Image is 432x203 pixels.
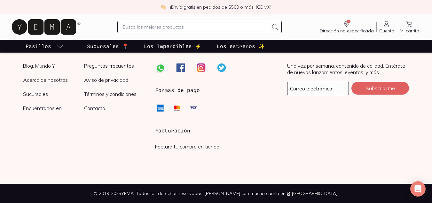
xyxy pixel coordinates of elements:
a: Encuéntranos en [23,105,84,111]
a: Cuenta [377,20,397,34]
span: [PERSON_NAME] con mucho cariño en [GEOGRAPHIC_DATA]. [205,190,338,196]
input: Busca los mejores productos [123,23,269,31]
a: Términos y condiciones [84,91,145,97]
h3: Formas de pago [155,86,200,94]
a: Los estrenos ✨ [216,40,266,53]
a: Acerca de nosotros [23,77,84,83]
img: check [161,4,166,10]
span: Cuenta [379,28,394,34]
a: Mi carrito [397,20,422,34]
a: Dirección no especificada [317,20,376,34]
a: Los Imperdibles ⚡️ [143,40,203,53]
a: pasillo-todos-link [24,40,65,53]
button: Subscribirme [351,82,409,95]
a: Contacto [84,105,145,111]
p: Los estrenos ✨ [217,42,265,50]
div: Open Intercom Messenger [410,181,426,197]
a: Blog: Mundo Y [23,63,84,69]
p: Una vez por semana, contenido de calidad. Entérate de nuevos lanzamientos, eventos, y más. [287,63,409,75]
span: Dirección no especificada [320,28,374,34]
a: Sucursales [23,91,84,97]
span: Mi carrito [400,28,419,34]
p: Los Imperdibles ⚡️ [144,42,201,50]
p: Sucursales 📍 [87,42,129,50]
p: ¡Envío gratis en pedidos de $500 o más! (CDMX) [170,4,271,10]
p: Pasillos [26,42,51,50]
a: Aviso de privacidad [84,77,145,83]
h3: Facturación [155,127,277,134]
a: Factura tu compra en tienda [155,143,219,150]
input: mimail@gmail.com [287,82,349,95]
a: Sucursales 📍 [86,40,130,53]
a: Preguntas frecuentes [84,63,145,69]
